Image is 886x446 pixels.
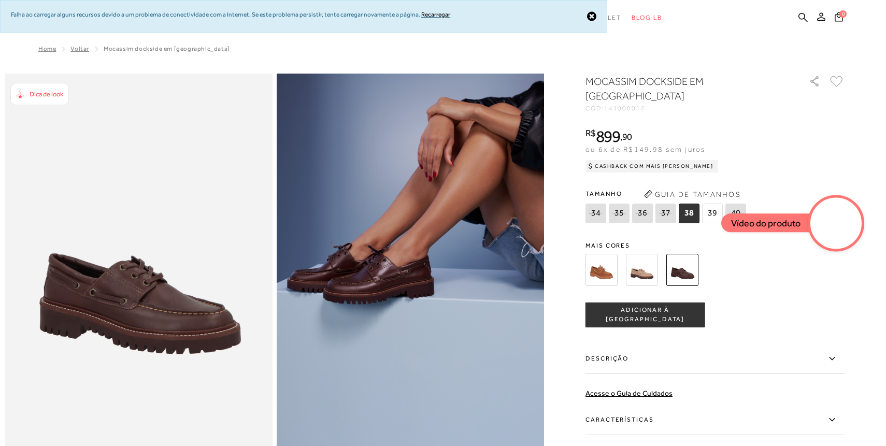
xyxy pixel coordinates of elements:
[30,90,63,98] span: Dica de look
[70,45,89,52] a: Voltar
[622,131,632,142] span: 90
[666,254,698,286] img: MOCASSIM DOCKSIDE EM COURO CAFÉ
[839,10,847,18] span: 0
[655,204,676,223] span: 37
[585,105,793,111] div: CÓD:
[585,254,618,286] img: MOCASSIM DOCKSIDE EM CAMURÇA CARAMELO COM SOLADO TRATORADO
[104,45,230,52] span: MOCASSIM DOCKSIDE EM [GEOGRAPHIC_DATA]
[725,204,746,223] span: 40
[702,204,723,223] span: 39
[11,11,420,18] span: Falha ao carregar alguns recursos devido a um problema de conectividade com a Internet. Se este p...
[421,11,450,18] a: Recarregar
[585,204,606,223] span: 34
[585,344,845,374] label: Descrição
[620,132,632,141] i: ,
[640,186,744,203] button: Guia de Tamanhos
[596,127,620,146] span: 899
[632,8,662,27] a: BLOG LB
[585,303,705,327] button: ADICIONAR À [GEOGRAPHIC_DATA]
[832,11,846,25] button: 0
[585,160,718,172] div: Cashback com Mais [PERSON_NAME]
[632,204,653,223] span: 36
[585,186,749,202] span: Tamanho
[585,405,845,435] label: Características
[586,306,704,324] span: ADICIONAR À [GEOGRAPHIC_DATA]
[585,145,705,153] span: ou 6x de R$149,98 sem juros
[679,204,699,223] span: 38
[585,242,845,249] span: Mais cores
[585,74,780,103] h1: MOCASSIM DOCKSIDE EM [GEOGRAPHIC_DATA]
[609,204,630,223] span: 35
[632,14,662,21] span: BLOG LB
[604,105,646,112] span: 141000012
[38,45,56,52] a: Home
[585,389,673,397] a: Acesse o Guia de Cuidados
[585,128,596,138] i: R$
[626,254,658,286] img: MOCASSIM DOCKSIDE EM CAMURÇA FENDI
